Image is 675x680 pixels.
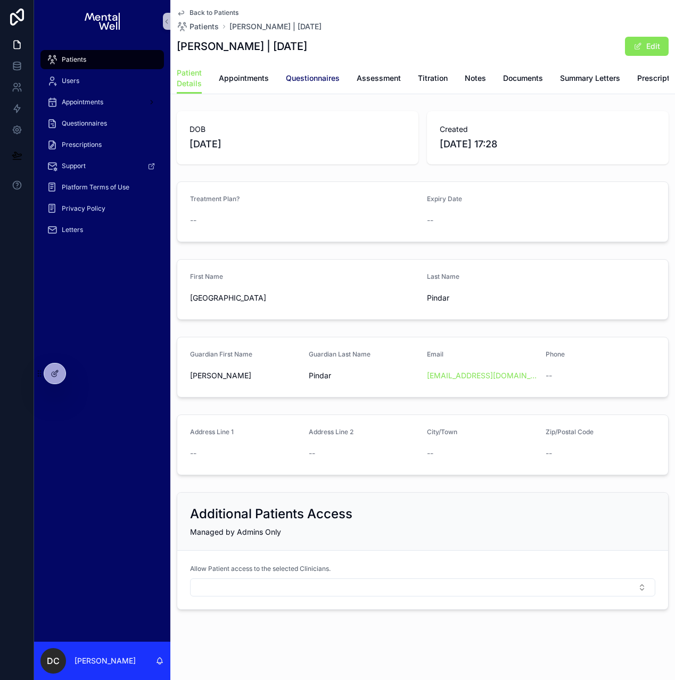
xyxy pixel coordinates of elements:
span: Prescriptions [62,140,102,149]
a: Documents [503,69,543,90]
a: Assessment [357,69,401,90]
span: Patients [190,21,219,32]
p: [PERSON_NAME] [75,656,136,666]
span: [PERSON_NAME] [190,370,300,381]
span: Questionnaires [286,73,340,84]
button: Edit [625,37,669,56]
a: Notes [465,69,486,90]
span: Letters [62,226,83,234]
span: Created [440,124,656,135]
a: Appointments [40,93,164,112]
span: Pindar [427,293,537,303]
span: Titration [418,73,448,84]
span: Guardian Last Name [309,350,371,358]
span: -- [546,448,552,459]
span: Appointments [62,98,103,106]
span: Platform Terms of Use [62,183,129,192]
a: Support [40,156,164,176]
a: Patients [40,50,164,69]
span: Expiry Date [427,195,462,203]
span: Back to Patients [190,9,238,17]
a: [EMAIL_ADDRESS][DOMAIN_NAME] [427,370,537,381]
span: Treatment Plan? [190,195,240,203]
a: Summary Letters [560,69,620,90]
span: Users [62,77,79,85]
a: Titration [418,69,448,90]
span: Phone [546,350,565,358]
span: Pindar [309,370,419,381]
a: Prescriptions [40,135,164,154]
a: Letters [40,220,164,239]
span: [GEOGRAPHIC_DATA] [190,293,418,303]
span: First Name [190,272,223,280]
span: City/Town [427,428,457,436]
span: Support [62,162,86,170]
button: Select Button [190,578,655,596]
span: Patient Details [177,68,202,89]
span: -- [427,448,433,459]
span: Patients [62,55,86,64]
a: Patients [177,21,219,32]
span: Address Line 2 [309,428,353,436]
span: Guardian First Name [190,350,252,358]
span: Managed by Admins Only [190,527,281,536]
a: Platform Terms of Use [40,178,164,197]
img: App logo [85,13,119,30]
div: scrollable content [34,43,170,253]
span: -- [190,448,196,459]
h2: Additional Patients Access [190,505,352,523]
a: Back to Patients [177,9,238,17]
span: -- [190,215,196,226]
a: Users [40,71,164,90]
span: Email [427,350,443,358]
span: Questionnaires [62,119,107,128]
a: [PERSON_NAME] | [DATE] [229,21,322,32]
span: [DATE] 17:28 [440,137,656,152]
a: Appointments [219,69,269,90]
a: Questionnaires [40,114,164,133]
span: Notes [465,73,486,84]
span: [DATE] [190,137,406,152]
span: DOB [190,124,406,135]
a: Patient Details [177,63,202,94]
span: -- [309,448,315,459]
a: Questionnaires [286,69,340,90]
span: Address Line 1 [190,428,234,436]
span: Zip/Postal Code [546,428,594,436]
span: Assessment [357,73,401,84]
span: -- [546,370,552,381]
h1: [PERSON_NAME] | [DATE] [177,39,307,54]
span: Privacy Policy [62,204,105,213]
span: Documents [503,73,543,84]
span: DC [47,654,60,667]
span: Summary Letters [560,73,620,84]
span: Allow Patient access to the selected Clinicians. [190,565,331,573]
span: -- [427,215,433,226]
a: Privacy Policy [40,199,164,218]
span: Appointments [219,73,269,84]
span: Last Name [427,272,459,280]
